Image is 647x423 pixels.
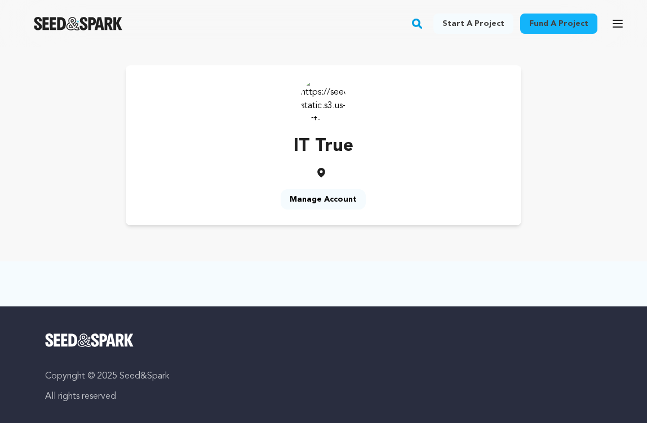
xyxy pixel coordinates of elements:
[45,390,602,403] p: All rights reserved
[294,133,353,160] p: IT True
[34,17,122,30] img: Seed&Spark Logo Dark Mode
[45,369,602,383] p: Copyright © 2025 Seed&Spark
[34,17,122,30] a: Seed&Spark Homepage
[45,333,134,347] img: Seed&Spark Logo
[301,77,346,122] img: https://seedandspark-static.s3.us-east-2.amazonaws.com/images/User/002/311/210/medium/ACg8ocLyssY...
[520,14,597,34] a: Fund a project
[281,189,366,210] a: Manage Account
[433,14,513,34] a: Start a project
[45,333,602,347] a: Seed&Spark Homepage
